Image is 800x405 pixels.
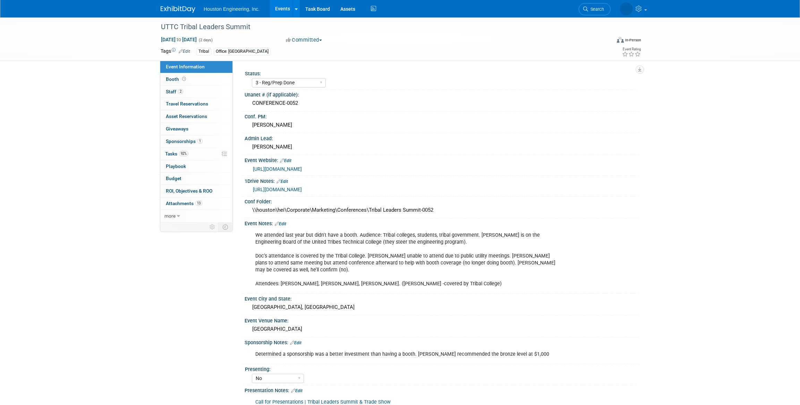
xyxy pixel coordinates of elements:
a: Call for Presentations | Tribal Leaders Summit & Trade Show [255,399,391,405]
a: Sponsorships1 [160,135,232,147]
a: Edit [291,388,303,393]
a: ROI, Objectives & ROO [160,185,232,197]
div: Event Rating [622,48,641,51]
div: In-Person [625,37,641,43]
button: Committed [283,36,325,44]
div: Event Website: [245,155,639,164]
span: Budget [166,176,181,181]
a: Playbook [160,160,232,172]
span: Booth [166,76,187,82]
td: Toggle Event Tabs [219,222,233,231]
div: [PERSON_NAME] [250,120,634,130]
div: Conf. PM: [245,111,639,120]
a: Event Information [160,61,232,73]
a: Travel Reservations [160,98,232,110]
div: Event Notes: [245,218,639,227]
span: Attachments [166,201,202,206]
a: Asset Reservations [160,110,232,123]
span: 2 [178,89,183,94]
div: Event Venue Name: [245,315,639,324]
div: Tribal [196,48,211,55]
div: [GEOGRAPHIC_DATA], [GEOGRAPHIC_DATA] [250,302,634,313]
div: Conf Folder: [245,196,639,205]
span: Search [588,7,604,12]
div: We attended last year but didn't have a booth. Audience: Tribal colleges, students, tribal govern... [250,228,563,291]
td: Personalize Event Tab Strip [206,222,219,231]
a: Staff2 [160,86,232,98]
a: Booth [160,73,232,85]
a: [URL][DOMAIN_NAME] [253,166,302,172]
span: 1 [197,138,203,144]
a: Budget [160,172,232,185]
span: 13 [195,201,202,206]
a: Giveaways [160,123,232,135]
img: ExhibitDay [161,6,195,13]
div: 1Drive Notes: [245,176,639,185]
span: Asset Reservations [166,113,207,119]
span: Sponsorships [166,138,203,144]
div: Presentation Notes: [245,385,639,394]
div: UTTC Tribal Leaders Summit [159,21,600,33]
a: Search [579,3,611,15]
div: Presenting: [245,364,636,373]
img: Heidi Joarnt [620,2,633,16]
span: ROI, Objectives & ROO [166,188,212,194]
span: more [164,213,176,219]
div: [GEOGRAPHIC_DATA] [250,324,634,335]
span: Booth not reserved yet [181,76,187,82]
div: Determined a sponsorship was a better investment than having a booth. [PERSON_NAME] recommended t... [250,347,563,361]
a: [URL][DOMAIN_NAME] [253,187,302,192]
a: Edit [179,49,190,54]
a: more [160,210,232,222]
div: Admin Lead: [245,133,639,142]
a: Edit [276,179,288,184]
div: Event Format [570,36,641,47]
div: Office: [GEOGRAPHIC_DATA] [214,48,271,55]
span: (2 days) [198,38,213,42]
span: Giveaways [166,126,188,132]
img: Format-Inperson.png [617,37,624,43]
span: Houston Engineering, Inc. [204,6,259,12]
span: Event Information [166,64,205,69]
div: Sponsorship Notes: [245,337,639,346]
span: Playbook [166,163,186,169]
span: 92% [179,151,188,156]
td: Tags [161,48,190,56]
span: Travel Reservations [166,101,208,107]
div: CONFERENCE-0052 [250,98,634,109]
a: Tasks92% [160,148,232,160]
div: Unanet # (if applicable): [245,90,639,98]
div: [PERSON_NAME] [250,142,634,152]
a: Edit [280,158,291,163]
a: Edit [290,340,301,345]
span: Staff [166,89,183,94]
a: Attachments13 [160,197,232,210]
span: to [176,37,182,42]
div: Status: [245,68,636,77]
a: Edit [275,221,286,226]
span: Tasks [165,151,188,157]
div: Event City and State: [245,294,639,302]
div: \\houston\hei\Corporate\Marketing\Conferences\Tribal Leaders Summit-0052 [250,205,634,216]
span: [DATE] [DATE] [161,36,197,43]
